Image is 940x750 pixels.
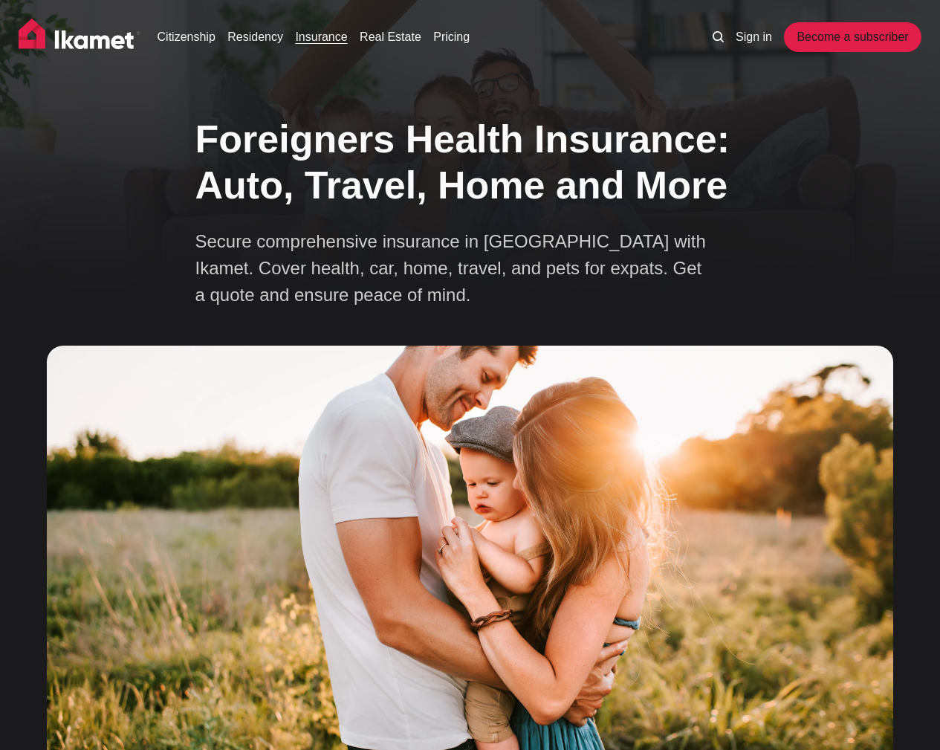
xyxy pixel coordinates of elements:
[195,116,745,209] h1: Foreigners Health Insurance: Auto, Travel, Home and More
[433,28,470,46] a: Pricing
[195,228,716,308] p: Secure comprehensive insurance in [GEOGRAPHIC_DATA] with Ikamet. Cover health, car, home, travel,...
[295,28,347,46] a: Insurance
[158,28,215,46] a: Citizenship
[736,28,772,46] a: Sign in
[360,28,421,46] a: Real Estate
[227,28,283,46] a: Residency
[784,22,921,52] a: Become a subscriber
[19,19,140,56] img: Ikamet home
